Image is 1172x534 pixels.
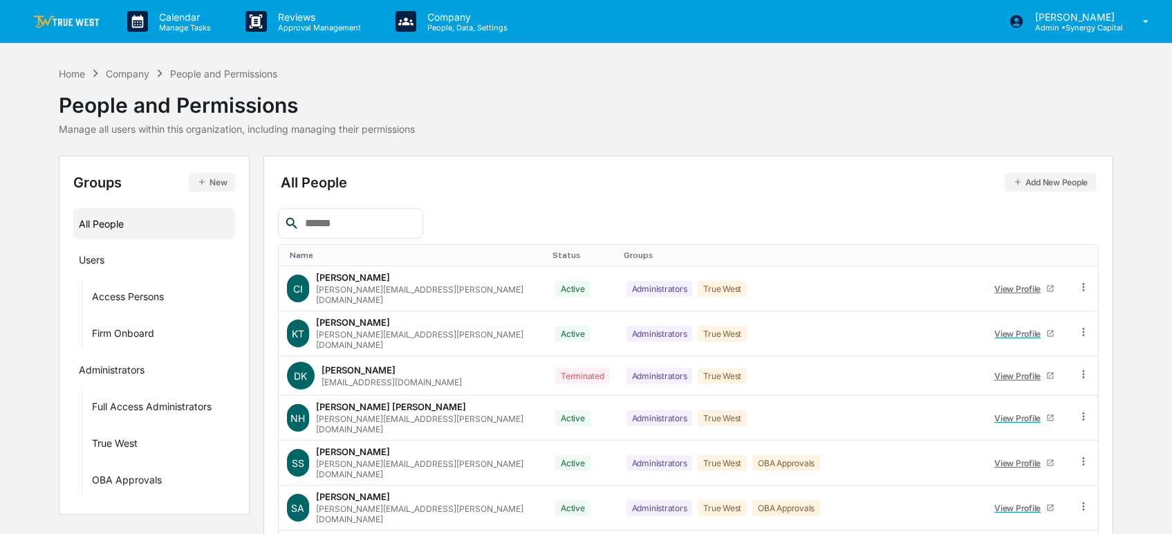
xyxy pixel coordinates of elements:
div: Manage all users within this organization, including managing their permissions [59,123,415,135]
div: Users [79,254,104,270]
div: View Profile [994,329,1046,339]
div: [PERSON_NAME] [316,317,390,328]
div: People and Permissions [59,82,415,118]
div: Administrators [626,281,693,297]
div: Toggle SortBy [624,250,975,260]
div: OBA Approvals [752,455,820,471]
div: Administrators [626,368,693,384]
div: [PERSON_NAME][EMAIL_ADDRESS][PERSON_NAME][DOMAIN_NAME] [316,284,539,305]
a: View Profile [989,365,1061,387]
div: Administrators [79,364,145,380]
div: Home [59,68,85,80]
div: Administrators [626,500,693,516]
div: Full Access Administrators [92,400,212,417]
div: [PERSON_NAME][EMAIL_ADDRESS][PERSON_NAME][DOMAIN_NAME] [316,459,539,479]
div: Toggle SortBy [552,250,613,260]
div: Administrators [626,326,693,342]
div: [PERSON_NAME] [316,272,390,283]
span: SA [291,502,304,514]
div: [PERSON_NAME] [322,365,396,376]
div: View Profile [994,284,1046,294]
a: View Profile [989,452,1061,474]
p: Reviews [267,11,368,23]
a: View Profile [989,407,1061,429]
p: People, Data, Settings [416,23,514,33]
span: DK [294,370,307,382]
div: Active [555,410,590,426]
div: True West [698,281,747,297]
a: View Profile [989,278,1061,300]
div: True West [698,368,747,384]
div: True West [698,410,747,426]
div: True West [698,455,747,471]
div: OBA Approvals [92,474,162,490]
div: Firm Onboard [92,327,154,344]
button: Add New People [1005,173,1097,192]
div: Access Persons [92,291,164,307]
button: New [189,173,235,192]
p: Company [416,11,514,23]
div: Toggle SortBy [290,250,542,260]
div: View Profile [994,371,1046,381]
div: [PERSON_NAME][EMAIL_ADDRESS][PERSON_NAME][DOMAIN_NAME] [316,414,539,434]
div: Administrators [626,455,693,471]
p: Admin • Synergy Capital [1024,23,1123,33]
div: View Profile [994,458,1046,468]
div: True West [698,500,747,516]
div: [EMAIL_ADDRESS][DOMAIN_NAME] [322,377,462,387]
iframe: Open customer support [1128,488,1165,526]
span: KT [292,328,304,340]
span: CI [293,283,303,295]
p: [PERSON_NAME] [1024,11,1123,23]
div: True West [92,437,138,454]
div: [PERSON_NAME] [PERSON_NAME] [316,401,466,412]
div: Active [555,281,590,297]
div: Toggle SortBy [1080,250,1093,260]
a: View Profile [989,497,1061,519]
div: Active [555,326,590,342]
span: SS [292,457,304,469]
span: NH [290,412,305,424]
div: Groups [73,173,236,192]
div: View Profile [994,413,1046,423]
div: Administrators [626,410,693,426]
p: Manage Tasks [148,23,218,33]
p: Approval Management [267,23,368,33]
div: [PERSON_NAME][EMAIL_ADDRESS][PERSON_NAME][DOMAIN_NAME] [316,329,539,350]
a: View Profile [989,323,1061,344]
div: [PERSON_NAME] [316,491,390,502]
div: [PERSON_NAME] [316,446,390,457]
div: Active [555,500,590,516]
div: View Profile [994,503,1046,513]
div: All People [281,173,1097,192]
div: Toggle SortBy [986,250,1063,260]
div: Active [555,455,590,471]
div: True West [698,326,747,342]
div: Company [106,68,149,80]
div: People and Permissions [170,68,277,80]
div: [PERSON_NAME][EMAIL_ADDRESS][PERSON_NAME][DOMAIN_NAME] [316,504,539,524]
p: Calendar [148,11,218,23]
div: OBA Approvals [752,500,820,516]
div: All People [79,212,230,235]
div: Terminated [555,368,610,384]
img: logo [33,15,100,28]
